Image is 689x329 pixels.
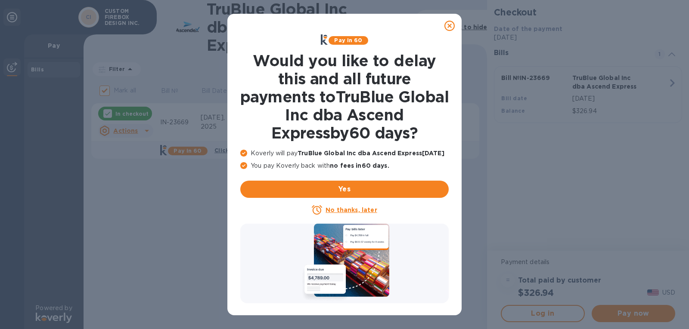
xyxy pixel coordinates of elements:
h1: Would you like to delay this and all future payments to TruBlue Global Inc dba Ascend Express by ... [240,52,449,142]
b: no fees in 60 days . [330,162,389,169]
b: Pay in 60 [334,37,362,43]
u: No thanks, later [326,206,377,213]
b: TruBlue Global Inc dba Ascend Express [DATE] [298,150,444,157]
span: Yes [247,184,442,194]
button: Yes [240,181,449,198]
p: Koverly will pay [240,149,449,158]
p: You pay Koverly back with [240,161,449,170]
